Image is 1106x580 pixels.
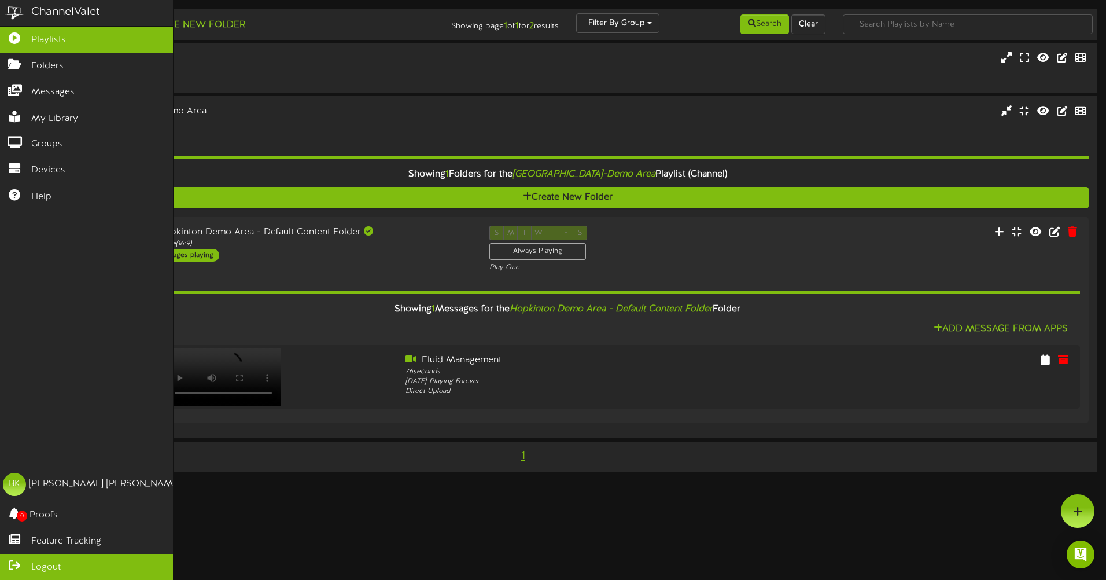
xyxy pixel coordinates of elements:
[46,118,470,128] div: Landscape ( 16:9 )
[405,367,815,377] div: 76 seconds
[31,86,75,99] span: Messages
[46,52,470,65] div: Hopkinton - Reception
[740,14,789,34] button: Search
[29,478,181,491] div: [PERSON_NAME] [PERSON_NAME]
[576,13,659,33] button: Filter By Group
[31,60,64,73] span: Folders
[930,322,1071,336] button: Add Message From Apps
[389,13,567,33] div: Showing page of for results
[504,21,507,31] strong: 1
[46,75,470,85] div: # 8787
[3,473,26,496] div: BK
[30,509,58,522] span: Proofs
[405,387,815,397] div: Direct Upload
[46,65,470,75] div: Landscape ( 16:9 )
[17,511,27,522] span: 0
[148,249,219,262] div: 1 messages playing
[46,187,1089,208] button: Create New Folder
[46,128,470,138] div: # 8784
[518,450,528,462] span: 1
[489,263,733,273] div: Play One
[46,105,470,118] div: [GEOGRAPHIC_DATA]-Demo Area
[1067,541,1094,568] div: Open Intercom Messenger
[31,34,66,47] span: Playlists
[529,21,534,31] strong: 2
[134,18,249,32] button: Create New Folder
[31,4,100,21] div: ChannelValet
[46,297,1089,322] div: Showing Messages for the Folder
[405,377,815,387] div: [DATE] - Playing Forever
[142,239,472,249] div: Landscape ( 16:9 )
[31,561,61,574] span: Logout
[489,243,586,260] div: Always Playing
[31,190,51,204] span: Help
[513,169,655,179] i: [GEOGRAPHIC_DATA]-Demo Area
[38,162,1097,187] div: Showing Folders for the Playlist (Channel)
[405,354,815,367] div: Fluid Management
[791,14,825,34] button: Clear
[142,226,472,239] div: Hopkinton Demo Area - Default Content Folder
[843,14,1093,34] input: -- Search Playlists by Name --
[31,138,62,151] span: Groups
[31,112,78,126] span: My Library
[510,304,713,314] i: Hopkinton Demo Area - Default Content Folder
[432,304,435,314] span: 1
[445,169,449,179] span: 1
[31,535,101,548] span: Feature Tracking
[31,164,65,177] span: Devices
[515,21,519,31] strong: 1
